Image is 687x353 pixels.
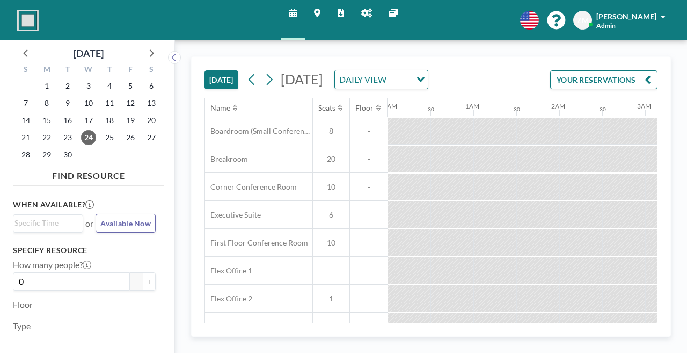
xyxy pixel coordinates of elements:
span: 10 [313,182,349,192]
div: W [78,63,99,77]
span: Executive Suite [205,210,261,220]
span: Tuesday, September 9, 2025 [60,96,75,111]
div: 3AM [637,102,651,110]
div: Seats [318,103,335,113]
span: Flex Office 1 [205,266,252,276]
h3: Specify resource [13,246,156,255]
button: - [130,272,143,291]
span: Wednesday, September 3, 2025 [81,78,96,93]
span: Monday, September 15, 2025 [39,113,54,128]
span: Friday, September 5, 2025 [123,78,138,93]
span: Tuesday, September 16, 2025 [60,113,75,128]
span: 10 [313,238,349,248]
label: Floor [13,299,33,310]
span: Saturday, September 20, 2025 [144,113,159,128]
div: 30 [514,106,520,113]
h4: FIND RESOURCE [13,166,164,181]
span: - [350,126,388,136]
span: 20 [313,154,349,164]
span: - [350,322,388,332]
span: Monday, September 8, 2025 [39,96,54,111]
span: - [350,210,388,220]
span: Saturday, September 13, 2025 [144,96,159,111]
span: - [350,182,388,192]
div: Search for option [13,215,83,231]
span: Available Now [100,219,151,228]
span: Wednesday, September 10, 2025 [81,96,96,111]
span: [PERSON_NAME] [596,12,656,21]
span: Thursday, September 11, 2025 [102,96,117,111]
div: 30 [428,106,434,113]
span: Monday, September 29, 2025 [39,147,54,162]
div: [DATE] [74,46,104,61]
span: Sunday, September 14, 2025 [18,113,33,128]
span: Sunday, September 28, 2025 [18,147,33,162]
span: ZM [577,16,589,25]
span: First Floor Conference Room [205,238,308,248]
div: M [36,63,57,77]
span: Friday, September 12, 2025 [123,96,138,111]
input: Search for option [390,73,410,87]
div: F [120,63,141,77]
div: 2AM [551,102,565,110]
div: 30 [600,106,606,113]
label: Type [13,321,31,332]
span: Wednesday, September 24, 2025 [81,130,96,145]
img: organization-logo [17,10,39,31]
span: 1 [313,294,349,304]
span: Sunday, September 7, 2025 [18,96,33,111]
div: 12AM [379,102,397,110]
span: Wednesday, September 17, 2025 [81,113,96,128]
span: Admin [596,21,616,30]
button: Available Now [96,214,156,233]
span: Corner Conference Room [205,182,297,192]
span: Saturday, September 27, 2025 [144,130,159,145]
span: [DATE] [281,71,323,87]
div: T [57,63,78,77]
span: Friday, September 26, 2025 [123,130,138,145]
button: + [143,272,156,291]
div: S [16,63,36,77]
span: Thursday, September 18, 2025 [102,113,117,128]
input: Search for option [14,217,77,229]
div: 1AM [465,102,479,110]
span: 6 [313,210,349,220]
span: 8 [313,126,349,136]
span: Thursday, September 25, 2025 [102,130,117,145]
span: - [313,266,349,276]
span: or [85,218,93,229]
span: Thursday, September 4, 2025 [102,78,117,93]
span: Tuesday, September 30, 2025 [60,147,75,162]
span: Boardroom (Small Conference) [205,126,312,136]
span: Tuesday, September 2, 2025 [60,78,75,93]
span: Friday, September 19, 2025 [123,113,138,128]
span: - [350,294,388,304]
span: - [350,238,388,248]
span: Tuesday, September 23, 2025 [60,130,75,145]
span: Breakroom [205,154,248,164]
div: Search for option [335,70,428,89]
label: How many people? [13,260,91,270]
button: [DATE] [204,70,238,89]
span: - [350,266,388,276]
div: Floor [355,103,374,113]
span: Flex Office 2 [205,294,252,304]
span: Monday, September 1, 2025 [39,78,54,93]
button: YOUR RESERVATIONS [550,70,657,89]
div: T [99,63,120,77]
span: - [350,154,388,164]
div: S [141,63,162,77]
span: Monday, September 22, 2025 [39,130,54,145]
span: 1 [313,322,349,332]
span: Flex Office 3 [205,322,252,332]
span: Saturday, September 6, 2025 [144,78,159,93]
span: DAILY VIEW [337,73,389,87]
div: Name [210,103,230,113]
span: Sunday, September 21, 2025 [18,130,33,145]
